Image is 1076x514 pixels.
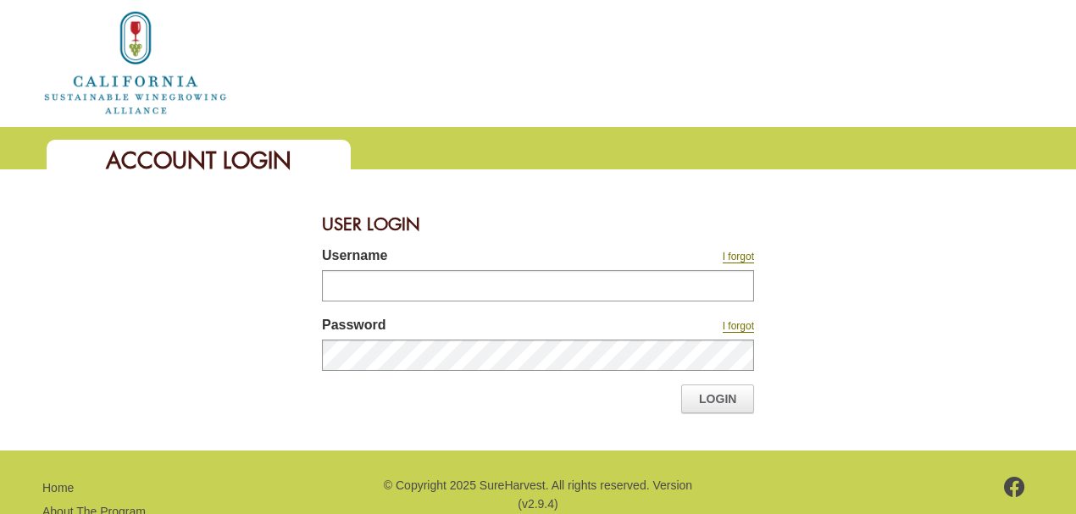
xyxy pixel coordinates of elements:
div: User Login [322,203,754,246]
span: Account Login [106,146,291,175]
img: footer-facebook.png [1004,477,1025,497]
label: Username [322,246,602,270]
a: I forgot [723,251,754,263]
a: I forgot [723,320,754,333]
p: © Copyright 2025 SureHarvest. All rights reserved. Version (v2.9.4) [381,476,695,514]
a: Login [681,384,754,413]
img: logo_cswa2x.png [42,8,229,117]
a: Home [42,54,229,69]
a: Home [42,481,74,495]
label: Password [322,315,602,340]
